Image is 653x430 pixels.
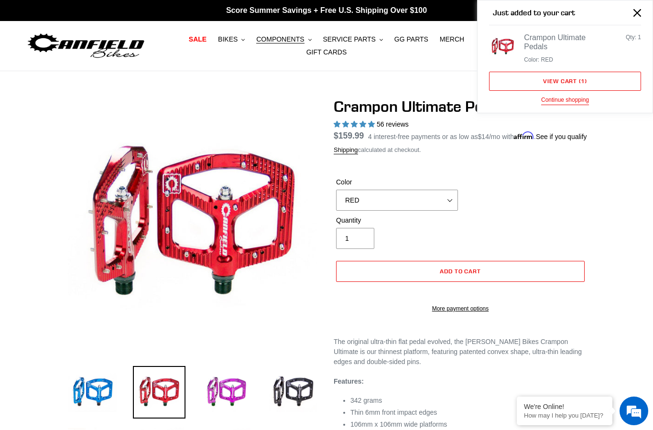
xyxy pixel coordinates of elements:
[350,396,587,406] li: 342 grams
[334,131,364,140] span: $159.99
[524,33,598,51] div: Crampon Ultimate Pedals
[489,72,641,91] a: View cart (1 item)
[318,33,387,46] button: SERVICE PARTS
[133,366,185,419] img: Load image into Gallery viewer, Crampon Ultimate Pedals
[26,31,146,61] img: Canfield Bikes
[334,337,587,367] p: The original ultra-thin flat pedal evolved, the [PERSON_NAME] Bikes Crampon Ultimate is our thinn...
[218,35,238,43] span: BIKES
[184,33,211,46] a: SALE
[251,33,316,46] button: COMPONENTS
[157,5,180,28] div: Minimize live chat window
[478,133,489,140] span: $14
[581,77,585,85] span: 1 item
[524,54,598,64] ul: Product details
[390,33,433,46] a: GG PARTS
[334,120,377,128] span: 4.95 stars
[435,33,469,46] a: MERCH
[377,120,409,128] span: 56 reviews
[336,261,585,282] button: Add to cart
[440,268,481,275] span: Add to cart
[31,48,54,72] img: d_696896380_company_1647369064580_696896380
[524,412,605,419] p: How may I help you today?
[524,403,605,410] div: We're Online!
[306,48,347,56] span: GIFT CARDS
[394,35,428,43] span: GG PARTS
[66,366,119,419] img: Load image into Gallery viewer, Crampon Ultimate Pedals
[489,8,641,25] h2: Just added to your cart
[368,129,587,142] p: 4 interest-free payments or as low as /mo with .
[11,53,25,67] div: Navigation go back
[536,133,587,140] a: See if you qualify - Learn more about Affirm Financing (opens in modal)
[189,35,207,43] span: SALE
[541,96,589,105] button: Continue shopping
[55,120,132,217] span: We're online!
[336,215,458,226] label: Quantity
[336,177,458,187] label: Color
[302,46,352,59] a: GIFT CARDS
[514,131,534,140] span: Affirm
[627,2,648,23] button: Close
[334,145,587,155] div: calculated at checkout.
[334,97,587,116] h1: Crampon Ultimate Pedals
[64,54,175,66] div: Chat with us now
[638,34,641,41] span: 1
[524,55,598,64] li: Color: RED
[5,261,182,294] textarea: Type your message and hit 'Enter'
[489,33,516,60] img: Crampon Ultimate Pedals
[626,34,636,41] span: Qty:
[350,419,587,430] li: 106mm x 106mm wide platforms
[323,35,375,43] span: SERVICE PARTS
[334,146,358,154] a: Shipping
[440,35,464,43] span: MERCH
[334,377,364,385] strong: Features:
[350,408,587,418] li: Thin 6mm front impact edges
[200,366,252,419] img: Load image into Gallery viewer, Crampon Ultimate Pedals
[267,366,319,419] img: Load image into Gallery viewer, Crampon Ultimate Pedals
[256,35,304,43] span: COMPONENTS
[213,33,250,46] button: BIKES
[336,304,585,313] a: More payment options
